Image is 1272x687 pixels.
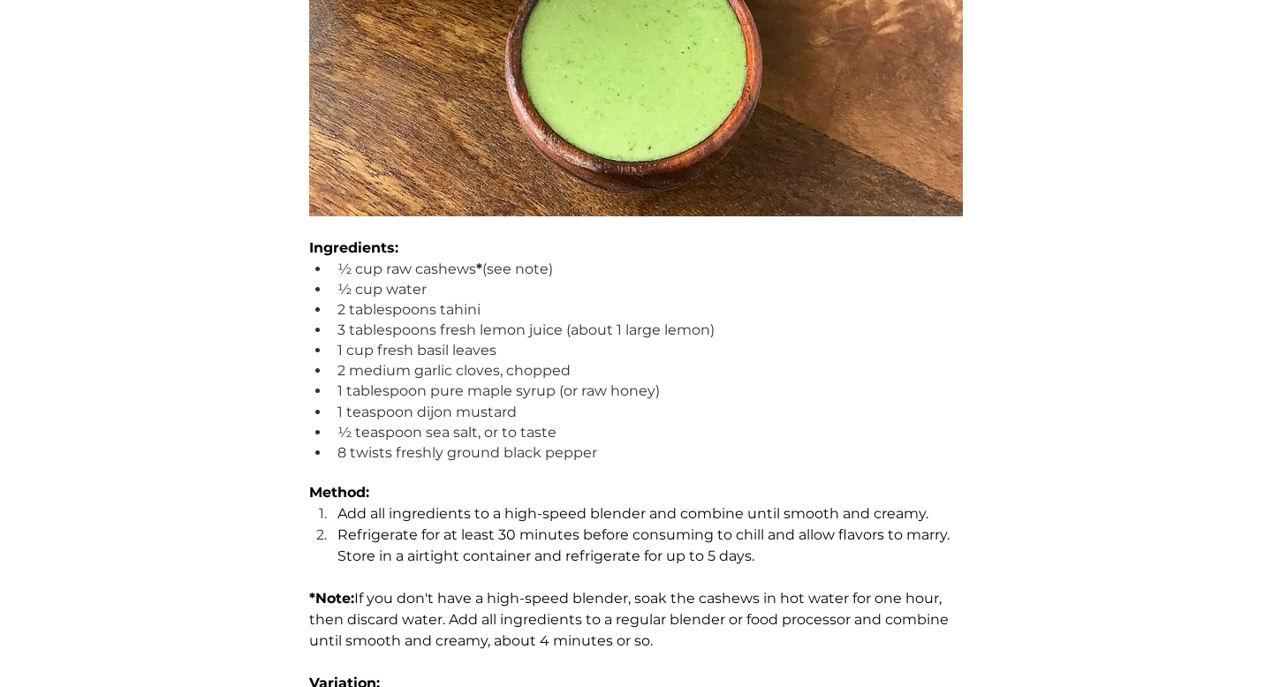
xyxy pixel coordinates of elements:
span: Method: [309,484,369,501]
span: Ingredients: [309,239,398,256]
span: *Note: [309,590,354,607]
span: ½ teaspoon sea salt, or to taste [337,424,556,441]
span: 8 twists freshly ground black pepper [337,444,597,461]
span: ½ cup water [337,281,427,298]
span: 1 teaspoon dijon mustard [337,404,517,420]
span: (see note) [482,260,553,277]
span: 2 medium garlic cloves, chopped [337,362,571,379]
span: Refrigerate for at least 30 minutes before consuming to chill and allow flavors to marry. Store i... [337,526,953,564]
span: ½ cup raw cashews [337,260,476,277]
span: 3 tablespoons fresh lemon juice (about 1 large lemon) [337,321,715,338]
span: 1 tablespoon pure maple syrup (or raw honey) [337,382,660,399]
span: Add all ingredients to a high-speed blender and combine until smooth and creamy. [337,505,928,522]
span: 2 tablespoons tahini [337,301,481,318]
span: 1 cup fresh basil leaves [337,342,496,359]
span: If you don't have a high-speed blender, soak the cashews in hot water for one hour, then discard ... [309,590,952,649]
